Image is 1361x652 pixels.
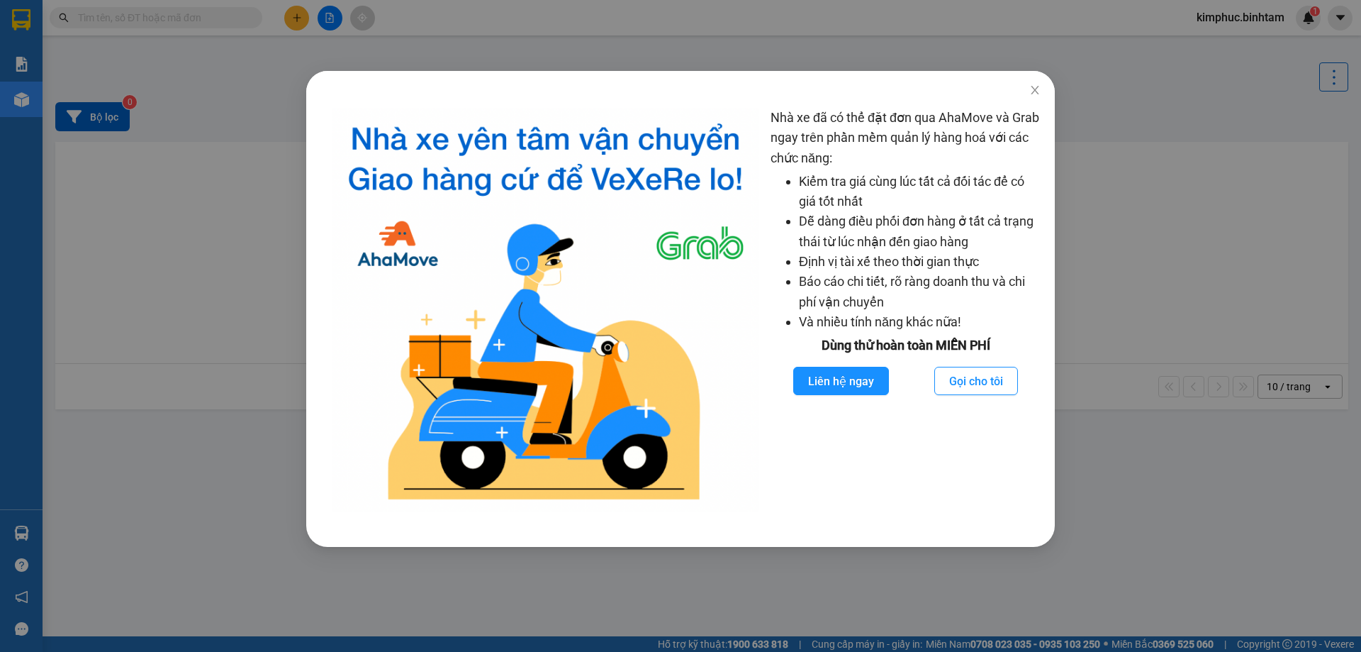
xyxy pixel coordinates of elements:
span: Liên hệ ngay [808,372,874,390]
img: logo [332,108,759,512]
div: Nhà xe đã có thể đặt đơn qua AhaMove và Grab ngay trên phần mềm quản lý hàng hoá với các chức năng: [771,108,1041,512]
button: Liên hệ ngay [793,367,889,395]
li: Báo cáo chi tiết, rõ ràng doanh thu và chi phí vận chuyển [799,272,1041,312]
div: Dùng thử hoàn toàn MIỄN PHÍ [771,336,1041,355]
button: Gọi cho tôi [934,367,1018,395]
li: Dễ dàng điều phối đơn hàng ở tất cả trạng thái từ lúc nhận đến giao hàng [799,211,1041,252]
button: Close [1015,71,1055,111]
li: Kiểm tra giá cùng lúc tất cả đối tác để có giá tốt nhất [799,172,1041,212]
span: Gọi cho tôi [949,372,1003,390]
li: Và nhiều tính năng khác nữa! [799,312,1041,332]
li: Định vị tài xế theo thời gian thực [799,252,1041,272]
span: close [1029,84,1041,96]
